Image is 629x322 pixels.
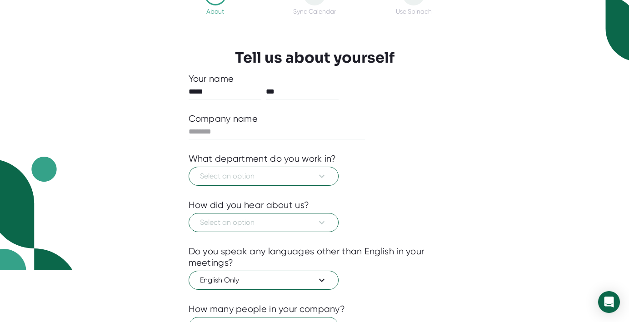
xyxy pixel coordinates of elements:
[235,49,394,66] h3: Tell us about yourself
[293,8,336,15] div: Sync Calendar
[189,271,339,290] button: English Only
[189,246,441,268] div: Do you speak any languages other than English in your meetings?
[200,217,327,228] span: Select an option
[598,291,620,313] div: Open Intercom Messenger
[200,171,327,182] span: Select an option
[189,303,345,315] div: How many people in your company?
[200,275,327,286] span: English Only
[396,8,432,15] div: Use Spinach
[189,167,339,186] button: Select an option
[189,153,336,164] div: What department do you work in?
[189,73,441,84] div: Your name
[189,199,310,211] div: How did you hear about us?
[189,213,339,232] button: Select an option
[206,8,224,15] div: About
[189,113,258,124] div: Company name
